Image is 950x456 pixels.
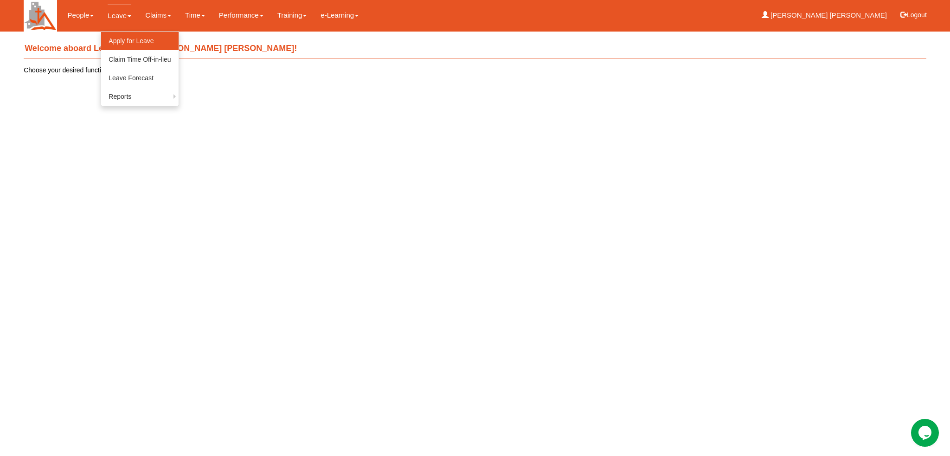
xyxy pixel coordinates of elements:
h4: Welcome aboard Learn Anchor, [PERSON_NAME] [PERSON_NAME]! [24,39,926,58]
a: Claims [145,5,171,26]
a: Leave Forecast [101,69,178,87]
a: Claim Time Off-in-lieu [101,50,178,69]
a: Apply for Leave [101,32,178,50]
button: Logout [894,4,933,26]
a: Leave [108,5,131,26]
a: Performance [219,5,263,26]
a: People [68,5,94,26]
iframe: chat widget [911,419,941,447]
a: e-Learning [321,5,359,26]
a: Reports [101,87,178,106]
a: [PERSON_NAME] [PERSON_NAME] [762,5,887,26]
img: H+Cupd5uQsr4AAAAAElFTkSuQmCC [24,0,57,32]
p: Choose your desired function from the menu above. [24,65,926,75]
a: Training [277,5,307,26]
a: Time [185,5,205,26]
